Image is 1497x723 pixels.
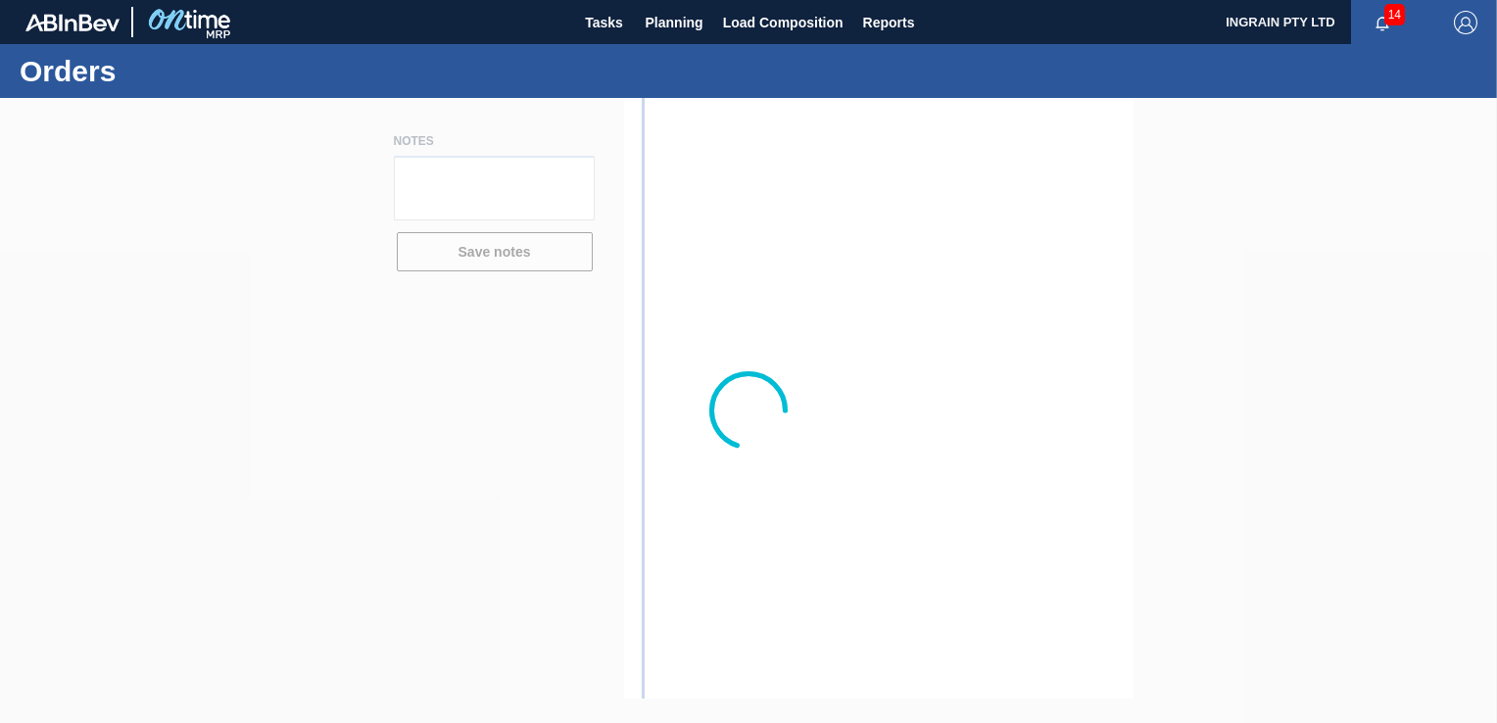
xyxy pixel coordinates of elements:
span: Planning [646,11,703,34]
img: TNhmsLtSVTkK8tSr43FrP2fwEKptu5GPRR3wAAAABJRU5ErkJggg== [25,14,120,31]
span: Load Composition [723,11,844,34]
span: 14 [1384,4,1405,25]
span: Reports [863,11,915,34]
button: Notifications [1351,9,1414,36]
span: Tasks [583,11,626,34]
img: Logout [1454,11,1477,34]
h1: Orders [20,60,367,82]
